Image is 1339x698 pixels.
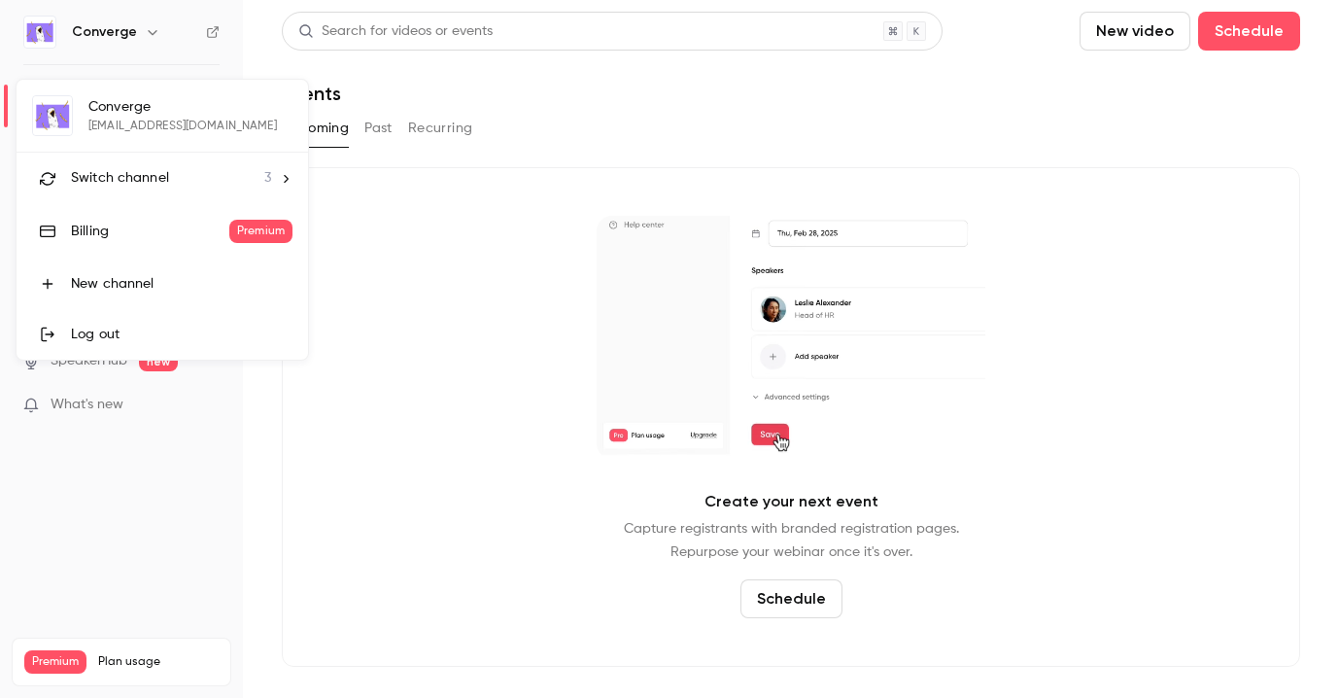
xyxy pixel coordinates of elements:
span: Premium [229,220,292,243]
div: Billing [71,222,229,241]
div: Log out [71,325,292,344]
span: 3 [264,168,271,189]
span: Switch channel [71,168,169,189]
div: New channel [71,274,292,294]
